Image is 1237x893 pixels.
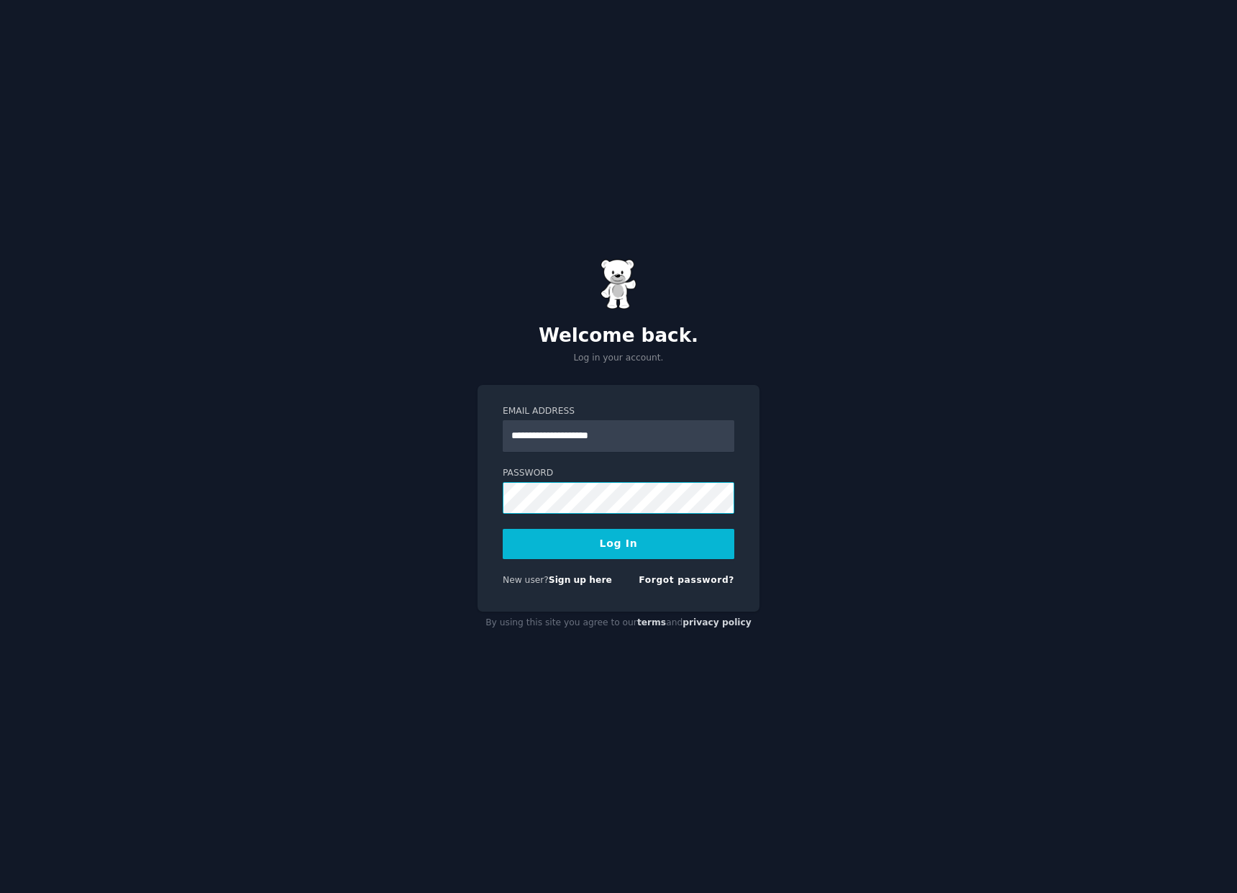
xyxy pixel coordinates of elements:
[683,617,752,627] a: privacy policy
[503,405,734,418] label: Email Address
[503,575,549,585] span: New user?
[549,575,612,585] a: Sign up here
[478,612,759,635] div: By using this site you agree to our and
[637,617,666,627] a: terms
[601,259,636,309] img: Gummy Bear
[639,575,734,585] a: Forgot password?
[478,325,759,348] h2: Welcome back.
[503,529,734,559] button: Log In
[503,467,734,480] label: Password
[478,352,759,365] p: Log in your account.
